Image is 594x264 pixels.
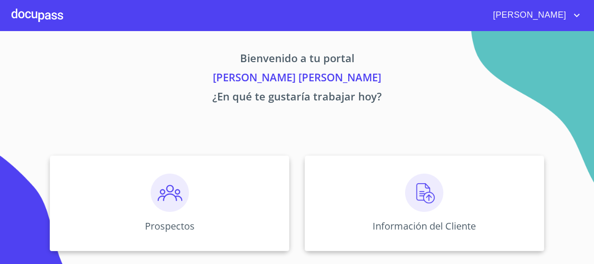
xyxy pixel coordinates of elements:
img: prospectos.png [151,174,189,212]
p: ¿En qué te gustaría trabajar hoy? [11,88,583,108]
button: account of current user [486,8,583,23]
p: Prospectos [145,220,195,232]
img: carga.png [405,174,443,212]
p: Información del Cliente [373,220,476,232]
p: [PERSON_NAME] [PERSON_NAME] [11,69,583,88]
p: Bienvenido a tu portal [11,50,583,69]
span: [PERSON_NAME] [486,8,571,23]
